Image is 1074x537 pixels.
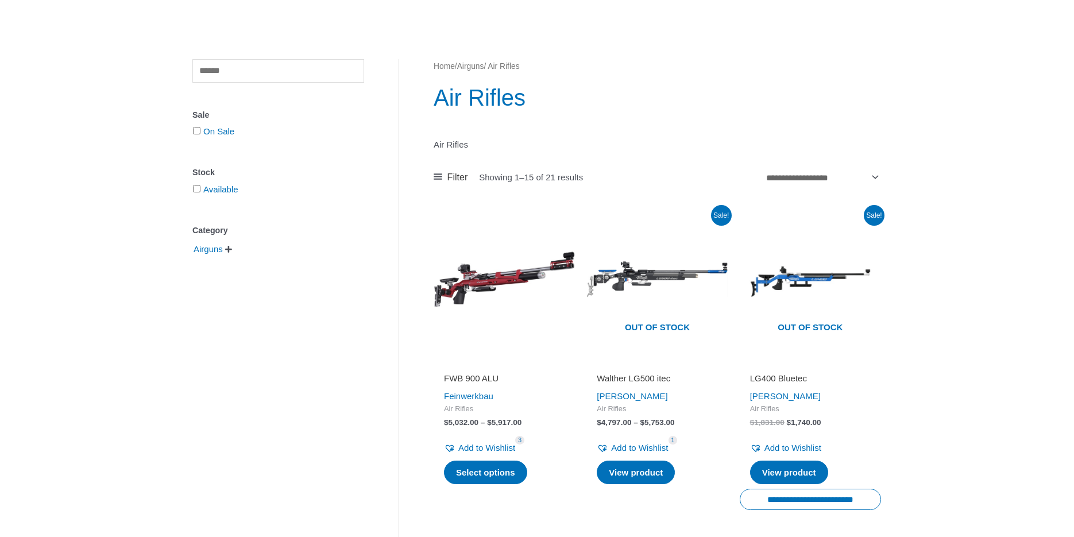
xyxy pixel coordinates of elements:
bdi: 5,032.00 [444,418,478,427]
span: Add to Wishlist [458,443,515,453]
img: FWB 900 ALU [434,208,575,350]
img: LG400 Bluetec [740,208,881,350]
a: Home [434,62,455,71]
span: Out of stock [595,315,719,341]
span: Sale! [864,205,884,226]
a: Airguns [192,244,224,253]
div: Category [192,222,364,239]
a: Read more about “LG400 Bluetec” [750,461,828,485]
a: Add to Wishlist [444,440,515,456]
span: $ [444,418,449,427]
span: 1 [669,436,678,445]
a: Feinwerkbau [444,391,493,401]
span: Add to Wishlist [611,443,668,453]
div: Stock [192,164,364,181]
a: [PERSON_NAME] [750,391,821,401]
input: On Sale [193,127,200,134]
a: Select options for “FWB 900 ALU” [444,461,527,485]
span: – [633,418,638,427]
iframe: Customer reviews powered by Trustpilot [597,357,717,370]
a: Select options for “Walther LG500 itec” [597,461,675,485]
iframe: Customer reviews powered by Trustpilot [444,357,565,370]
img: Walther LG500 itec [586,208,728,350]
h2: LG400 Bluetec [750,373,871,384]
span: $ [750,418,755,427]
span: $ [597,418,601,427]
h1: Air Rifles [434,82,881,114]
select: Shop order [762,168,881,187]
a: LG400 Bluetec [750,373,871,388]
span: Add to Wishlist [764,443,821,453]
a: FWB 900 ALU [444,373,565,388]
a: Out of stock [586,208,728,350]
span: $ [787,418,791,427]
bdi: 1,831.00 [750,418,785,427]
bdi: 5,753.00 [640,418,674,427]
a: Available [203,184,238,194]
span: Filter [447,169,468,186]
span: Airguns [192,239,224,259]
span: Air Rifles [597,404,717,414]
a: Filter [434,169,468,186]
span: 3 [515,436,524,445]
a: Walther LG500 itec [597,373,717,388]
a: Out of stock [740,208,881,350]
p: Showing 1–15 of 21 results [479,173,583,181]
a: Airguns [457,62,484,71]
h2: Walther LG500 itec [597,373,717,384]
span:  [225,245,232,253]
a: On Sale [203,126,234,136]
span: Sale! [711,205,732,226]
nav: Breadcrumb [434,59,881,74]
span: – [481,418,485,427]
bdi: 1,740.00 [787,418,821,427]
iframe: Customer reviews powered by Trustpilot [750,357,871,370]
div: Sale [192,107,364,123]
input: Available [193,185,200,192]
span: $ [487,418,492,427]
span: Air Rifles [750,404,871,414]
a: [PERSON_NAME] [597,391,667,401]
bdi: 5,917.00 [487,418,521,427]
span: Air Rifles [444,404,565,414]
bdi: 4,797.00 [597,418,631,427]
span: $ [640,418,644,427]
a: Add to Wishlist [597,440,668,456]
a: Add to Wishlist [750,440,821,456]
p: Air Rifles [434,137,881,153]
h2: FWB 900 ALU [444,373,565,384]
span: Out of stock [748,315,872,341]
